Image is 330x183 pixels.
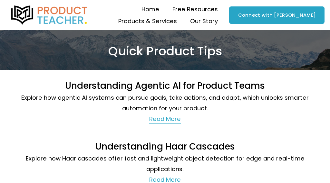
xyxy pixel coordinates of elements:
span: Products & Services [118,16,177,26]
a: Connect with [PERSON_NAME] [229,6,325,24]
a: Read More [149,114,181,124]
h2: Quick Product Tips [87,43,242,59]
a: Home [141,3,159,15]
span: Our Story [190,16,218,26]
p: Explore how agentic AI systems can pursue goals, take actions, and adapt, which unlocks smarter a... [10,92,320,114]
a: folder dropdown [190,15,218,27]
a: folder dropdown [118,15,177,27]
a: Understanding Agentic AI for Product Teams [65,79,265,92]
a: Understanding Haar Cascades [95,140,235,153]
a: folder dropdown [172,3,218,15]
img: Product Teacher [10,5,89,25]
p: Explore how Haar cascades offer fast and lightweight object detection for edge and real-time appl... [10,153,320,174]
span: Free Resources [172,4,218,14]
